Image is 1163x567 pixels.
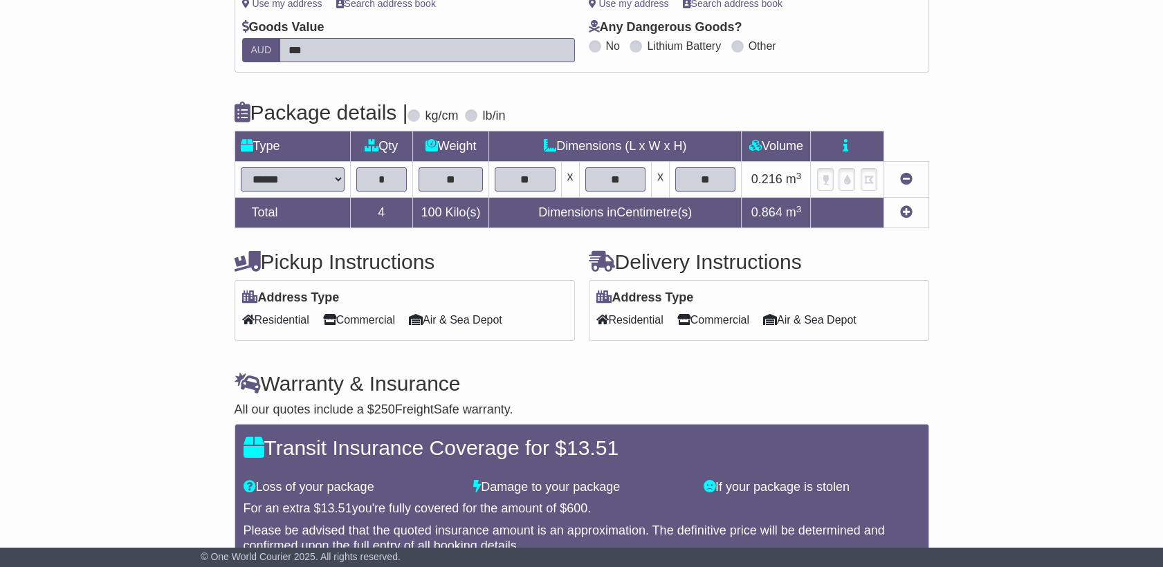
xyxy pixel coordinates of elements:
[489,131,742,162] td: Dimensions (L x W x H)
[677,309,749,331] span: Commercial
[786,205,802,219] span: m
[561,162,579,198] td: x
[413,198,489,228] td: Kilo(s)
[374,402,395,416] span: 250
[796,204,802,214] sup: 3
[235,250,575,273] h4: Pickup Instructions
[466,480,697,495] div: Damage to your package
[751,205,782,219] span: 0.864
[409,309,502,331] span: Air & Sea Depot
[235,198,350,228] td: Total
[796,171,802,181] sup: 3
[596,309,663,331] span: Residential
[235,372,929,395] h4: Warranty & Insurance
[900,172,913,186] a: Remove this item
[567,436,619,459] span: 13.51
[589,20,742,35] label: Any Dangerous Goods?
[749,39,776,53] label: Other
[900,205,913,219] a: Add new item
[425,109,458,124] label: kg/cm
[489,198,742,228] td: Dimensions in Centimetre(s)
[742,131,811,162] td: Volume
[242,309,309,331] span: Residential
[323,309,395,331] span: Commercial
[242,290,340,306] label: Address Type
[242,20,324,35] label: Goods Value
[237,480,467,495] div: Loss of your package
[482,109,505,124] label: lb/in
[350,131,413,162] td: Qty
[244,523,920,553] div: Please be advised that the quoted insurance amount is an approximation. The definitive price will...
[321,501,352,515] span: 13.51
[413,131,489,162] td: Weight
[606,39,620,53] label: No
[567,501,587,515] span: 600
[235,402,929,418] div: All our quotes include a $ FreightSafe warranty.
[242,38,281,62] label: AUD
[244,436,920,459] h4: Transit Insurance Coverage for $
[751,172,782,186] span: 0.216
[651,162,669,198] td: x
[201,551,401,562] span: © One World Courier 2025. All rights reserved.
[235,131,350,162] td: Type
[647,39,721,53] label: Lithium Battery
[697,480,927,495] div: If your package is stolen
[589,250,929,273] h4: Delivery Instructions
[596,290,694,306] label: Address Type
[786,172,802,186] span: m
[350,198,413,228] td: 4
[421,205,442,219] span: 100
[235,101,408,124] h4: Package details |
[244,501,920,517] div: For an extra $ you're fully covered for the amount of $ .
[763,309,857,331] span: Air & Sea Depot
